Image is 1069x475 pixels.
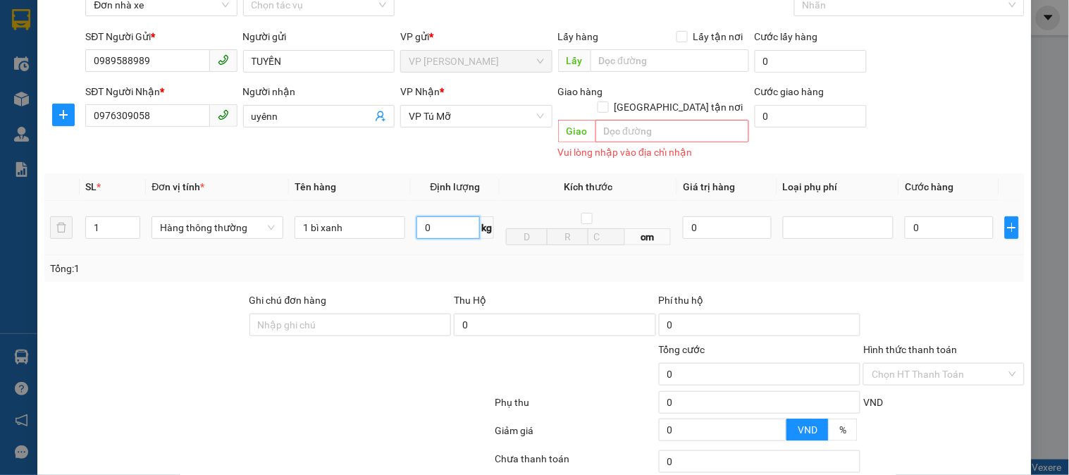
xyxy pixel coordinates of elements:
span: Lấy hàng [558,31,599,42]
span: SL [85,181,97,192]
span: VP QUANG TRUNG [409,51,543,72]
div: Tổng: 1 [50,261,414,276]
span: Giao hàng [558,86,603,97]
span: VP Nhận [400,86,440,97]
div: Phụ thu [493,395,657,419]
label: Cước giao hàng [755,86,824,97]
span: Giao [558,120,595,142]
div: Vui lòng nhập vào địa chỉ nhận [558,144,749,161]
span: Đơn vị tính [152,181,204,192]
input: Cước giao hàng [755,105,867,128]
span: Lấy [558,49,591,72]
span: Hàng thông thường [160,217,274,238]
div: SĐT Người Nhận [85,84,237,99]
input: Ghi chú đơn hàng [249,314,452,336]
span: phone [218,109,229,121]
button: delete [50,216,73,239]
span: [GEOGRAPHIC_DATA] tận nơi [609,99,749,115]
th: Loại phụ phí [777,173,899,201]
label: Cước lấy hàng [755,31,818,42]
span: Giá trị hàng [683,181,735,192]
input: C [588,228,625,245]
span: VND [863,397,883,408]
span: phone [218,54,229,66]
span: Lấy tận nơi [688,29,749,44]
input: Dọc đường [595,120,749,142]
input: D [506,228,548,245]
input: VD: Bàn, Ghế [295,216,405,239]
span: cm [625,228,671,245]
span: kg [480,216,494,239]
span: plus [53,109,74,121]
input: Cước lấy hàng [755,50,867,73]
span: Tổng cước [659,344,705,355]
label: Ghi chú đơn hàng [249,295,327,306]
span: Cước hàng [905,181,953,192]
div: VP gửi [400,29,552,44]
span: user-add [375,111,386,122]
button: plus [1005,216,1019,239]
span: Kích thước [564,181,613,192]
button: plus [52,104,75,126]
div: SĐT Người Gửi [85,29,237,44]
div: Phí thu hộ [659,292,861,314]
span: VND [798,424,817,436]
span: plus [1006,222,1018,233]
div: Người nhận [243,84,395,99]
div: Giảm giá [493,423,657,448]
input: Dọc đường [591,49,749,72]
span: Thu Hộ [454,295,486,306]
input: 0 [683,216,772,239]
span: VP Tú Mỡ [409,106,543,127]
label: Hình thức thanh toán [863,344,957,355]
div: Người gửi [243,29,395,44]
span: Định lượng [431,181,481,192]
span: % [839,424,846,436]
input: R [547,228,588,245]
span: Tên hàng [295,181,336,192]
